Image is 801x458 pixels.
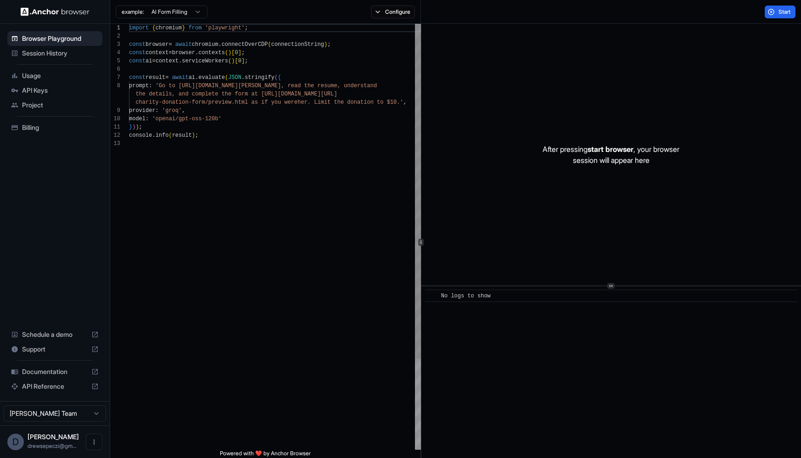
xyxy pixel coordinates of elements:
button: Open menu [86,434,102,450]
span: [ [235,58,238,64]
span: = [168,41,172,48]
span: : [156,107,159,114]
span: from [189,25,202,31]
span: evaluate [198,74,225,81]
span: API Keys [22,86,99,95]
span: Project [22,101,99,110]
span: ( [225,74,228,81]
span: ( [168,132,172,139]
span: ; [327,41,330,48]
span: ) [132,124,135,130]
span: ( [268,41,271,48]
span: . [152,132,155,139]
span: Billing [22,123,99,132]
span: drewsepeczi@gmail.com [28,442,77,449]
span: ) [231,58,235,64]
div: 13 [110,140,120,148]
span: : [146,116,149,122]
div: 5 [110,57,120,65]
span: Drew Sepeczi [28,433,79,441]
span: ad the resume, understand [294,83,377,89]
span: context [146,50,168,56]
span: chromium [156,25,182,31]
span: ) [135,124,139,130]
span: ; [139,124,142,130]
span: contexts [198,50,225,56]
span: 'Go to [URL][DOMAIN_NAME][PERSON_NAME], re [156,83,294,89]
span: : [149,83,152,89]
span: . [241,74,245,81]
span: . [195,74,198,81]
span: 0 [235,50,238,56]
span: API Reference [22,382,88,391]
span: 'playwright' [205,25,245,31]
span: ( [225,50,228,56]
span: 0 [238,58,241,64]
span: { [278,74,281,81]
span: the details, and complete the form at [URL] [135,91,278,97]
span: Documentation [22,367,88,376]
div: 12 [110,131,120,140]
span: const [129,58,146,64]
span: ; [245,58,248,64]
span: Browser Playground [22,34,99,43]
div: Schedule a demo [7,327,102,342]
span: ) [228,50,231,56]
span: Session History [22,49,99,58]
span: ] [241,58,245,64]
span: 'openai/gpt-oss-120b' [152,116,221,122]
div: 10 [110,115,120,123]
span: model [129,116,146,122]
div: 2 [110,32,120,40]
div: D [7,434,24,450]
div: 3 [110,40,120,49]
div: 7 [110,73,120,82]
span: provider [129,107,156,114]
span: result [172,132,192,139]
span: ; [241,50,245,56]
span: [DOMAIN_NAME][URL] [278,91,337,97]
img: Anchor Logo [21,7,90,16]
span: , [403,99,407,106]
span: ai [189,74,195,81]
span: prompt [129,83,149,89]
span: const [129,50,146,56]
span: No logs to show [441,293,491,299]
div: Documentation [7,364,102,379]
span: ai [146,58,152,64]
span: her. Limit the donation to $10.' [297,99,403,106]
div: API Keys [7,83,102,98]
div: 8 [110,82,120,90]
span: ) [324,41,327,48]
span: = [165,74,168,81]
div: 11 [110,123,120,131]
span: ; [245,25,248,31]
div: Session History [7,46,102,61]
div: API Reference [7,379,102,394]
span: } [129,124,132,130]
span: ( [274,74,278,81]
span: chromium [192,41,218,48]
span: } [182,25,185,31]
span: connectOverCDP [222,41,268,48]
button: Start [765,6,795,18]
div: 9 [110,106,120,115]
span: . [179,58,182,64]
div: Support [7,342,102,357]
span: browser [172,50,195,56]
div: 4 [110,49,120,57]
span: ; [195,132,198,139]
span: 'groq' [162,107,182,114]
span: serviceWorkers [182,58,228,64]
span: JSON [228,74,241,81]
span: = [168,50,172,56]
span: browser [146,41,168,48]
span: . [195,50,198,56]
span: , [182,107,185,114]
span: stringify [245,74,274,81]
span: start browser [588,145,633,154]
span: Usage [22,71,99,80]
span: context [156,58,179,64]
span: { [152,25,155,31]
span: connectionString [271,41,324,48]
